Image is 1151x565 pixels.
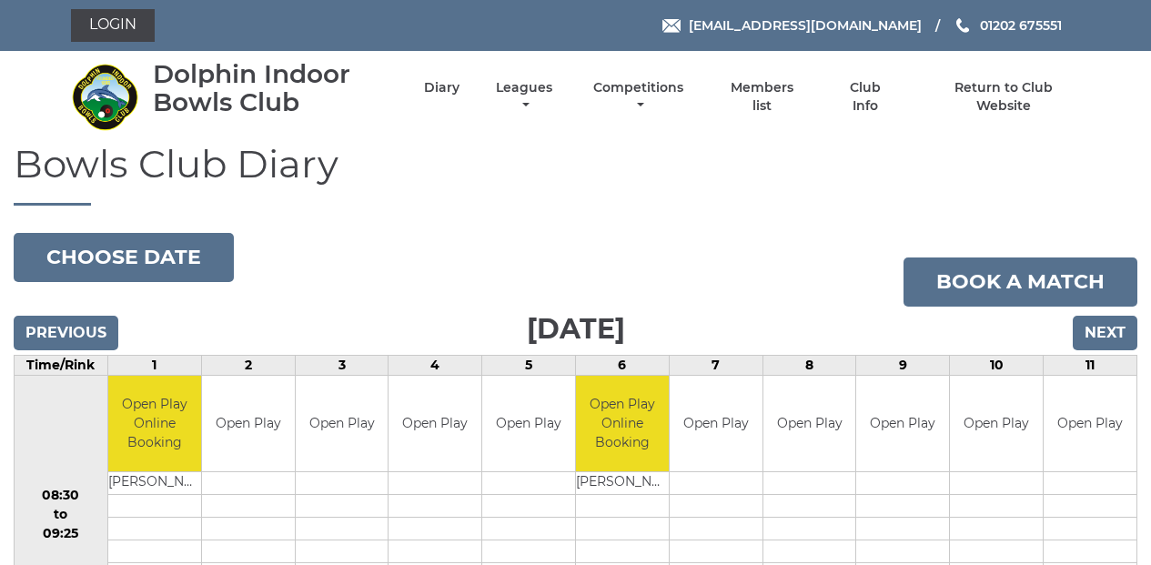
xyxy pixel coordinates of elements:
td: 7 [669,356,762,376]
a: Members list [720,79,803,115]
img: Email [662,19,681,33]
td: 8 [762,356,856,376]
a: Phone us 01202 675551 [954,15,1062,35]
span: [EMAIL_ADDRESS][DOMAIN_NAME] [689,17,922,34]
span: 01202 675551 [980,17,1062,34]
td: 4 [389,356,482,376]
td: Open Play Online Booking [108,376,201,471]
a: Club Info [836,79,895,115]
td: Open Play Online Booking [576,376,669,471]
a: Competitions [590,79,689,115]
td: Open Play [296,376,389,471]
td: 5 [482,356,576,376]
td: 9 [856,356,950,376]
td: 10 [950,356,1044,376]
h1: Bowls Club Diary [14,143,1137,206]
img: Phone us [956,18,969,33]
td: 2 [201,356,295,376]
input: Next [1073,316,1137,350]
td: Open Play [950,376,1043,471]
td: [PERSON_NAME] [576,471,669,494]
img: Dolphin Indoor Bowls Club [71,63,139,131]
a: Return to Club Website [926,79,1080,115]
td: 11 [1044,356,1137,376]
td: Open Play [856,376,949,471]
a: Diary [424,79,459,96]
td: Open Play [1044,376,1136,471]
td: Open Play [763,376,856,471]
div: Dolphin Indoor Bowls Club [153,60,392,116]
td: Open Play [389,376,481,471]
td: [PERSON_NAME] [108,471,201,494]
td: Time/Rink [15,356,108,376]
a: Book a match [904,257,1137,307]
td: 3 [295,356,389,376]
td: 6 [576,356,670,376]
td: Open Play [670,376,762,471]
input: Previous [14,316,118,350]
a: Email [EMAIL_ADDRESS][DOMAIN_NAME] [662,15,922,35]
a: Leagues [491,79,557,115]
button: Choose date [14,233,234,282]
td: Open Play [202,376,295,471]
a: Login [71,9,155,42]
td: Open Play [482,376,575,471]
td: 1 [107,356,201,376]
